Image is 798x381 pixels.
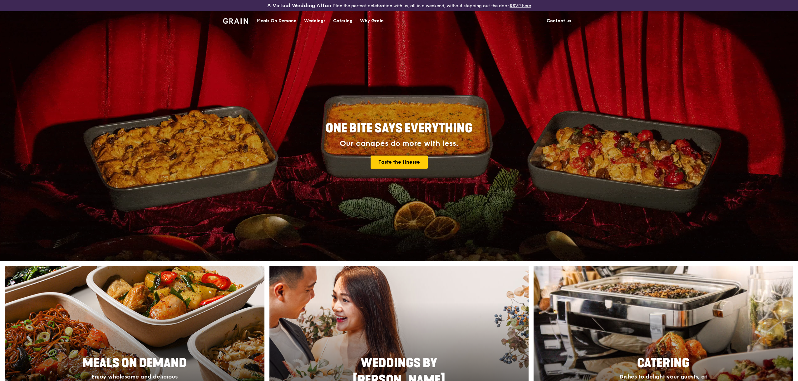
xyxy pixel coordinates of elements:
[267,2,332,9] h3: A Virtual Wedding Affair
[82,356,187,371] span: Meals On Demand
[223,11,248,30] a: GrainGrain
[219,2,579,9] div: Plan the perfect celebration with us, all in a weekend, without stepping out the door.
[300,12,329,30] a: Weddings
[329,12,356,30] a: Catering
[326,121,472,136] span: ONE BITE SAYS EVERYTHING
[371,156,428,169] a: Taste the finesse
[637,356,689,371] span: Catering
[287,139,511,148] div: Our canapés do more with less.
[356,12,387,30] a: Why Grain
[360,12,384,30] div: Why Grain
[223,18,248,24] img: Grain
[304,12,326,30] div: Weddings
[543,12,575,30] a: Contact us
[510,3,531,8] a: RSVP here
[333,12,352,30] div: Catering
[257,12,297,30] div: Meals On Demand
